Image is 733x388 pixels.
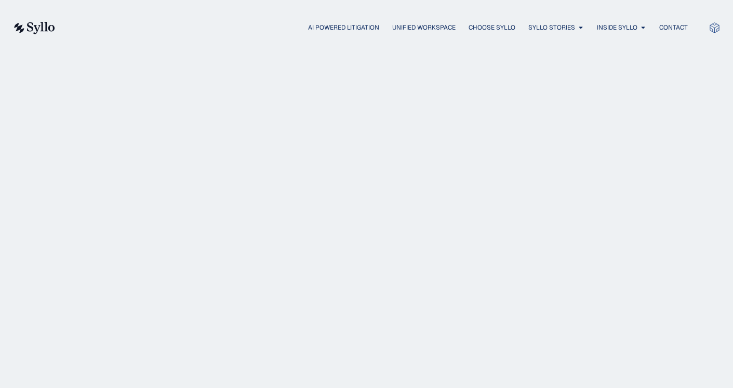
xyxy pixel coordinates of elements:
a: Contact [659,23,688,32]
a: AI Powered Litigation [308,23,379,32]
div: Menu Toggle [76,23,688,33]
nav: Menu [76,23,688,33]
a: Choose Syllo [469,23,515,32]
img: syllo [12,22,55,34]
a: Inside Syllo [597,23,637,32]
a: Unified Workspace [392,23,456,32]
a: Syllo Stories [528,23,575,32]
